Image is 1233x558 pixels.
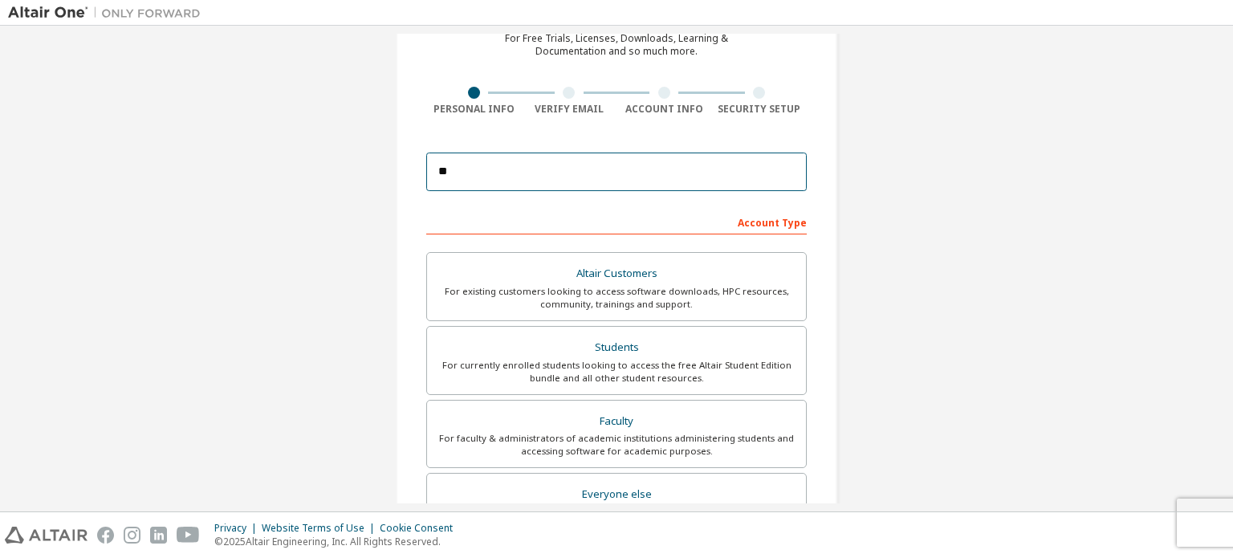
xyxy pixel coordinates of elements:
[214,535,462,548] p: © 2025 Altair Engineering, Inc. All Rights Reserved.
[505,32,728,58] div: For Free Trials, Licenses, Downloads, Learning & Documentation and so much more.
[426,209,807,234] div: Account Type
[262,522,380,535] div: Website Terms of Use
[150,527,167,544] img: linkedin.svg
[380,522,462,535] div: Cookie Consent
[426,103,522,116] div: Personal Info
[437,336,796,359] div: Students
[124,527,140,544] img: instagram.svg
[437,285,796,311] div: For existing customers looking to access software downloads, HPC resources, community, trainings ...
[712,103,808,116] div: Security Setup
[214,522,262,535] div: Privacy
[437,410,796,433] div: Faculty
[522,103,617,116] div: Verify Email
[437,263,796,285] div: Altair Customers
[437,483,796,506] div: Everyone else
[616,103,712,116] div: Account Info
[177,527,200,544] img: youtube.svg
[8,5,209,21] img: Altair One
[437,432,796,458] div: For faculty & administrators of academic institutions administering students and accessing softwa...
[437,359,796,385] div: For currently enrolled students looking to access the free Altair Student Edition bundle and all ...
[5,527,87,544] img: altair_logo.svg
[97,527,114,544] img: facebook.svg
